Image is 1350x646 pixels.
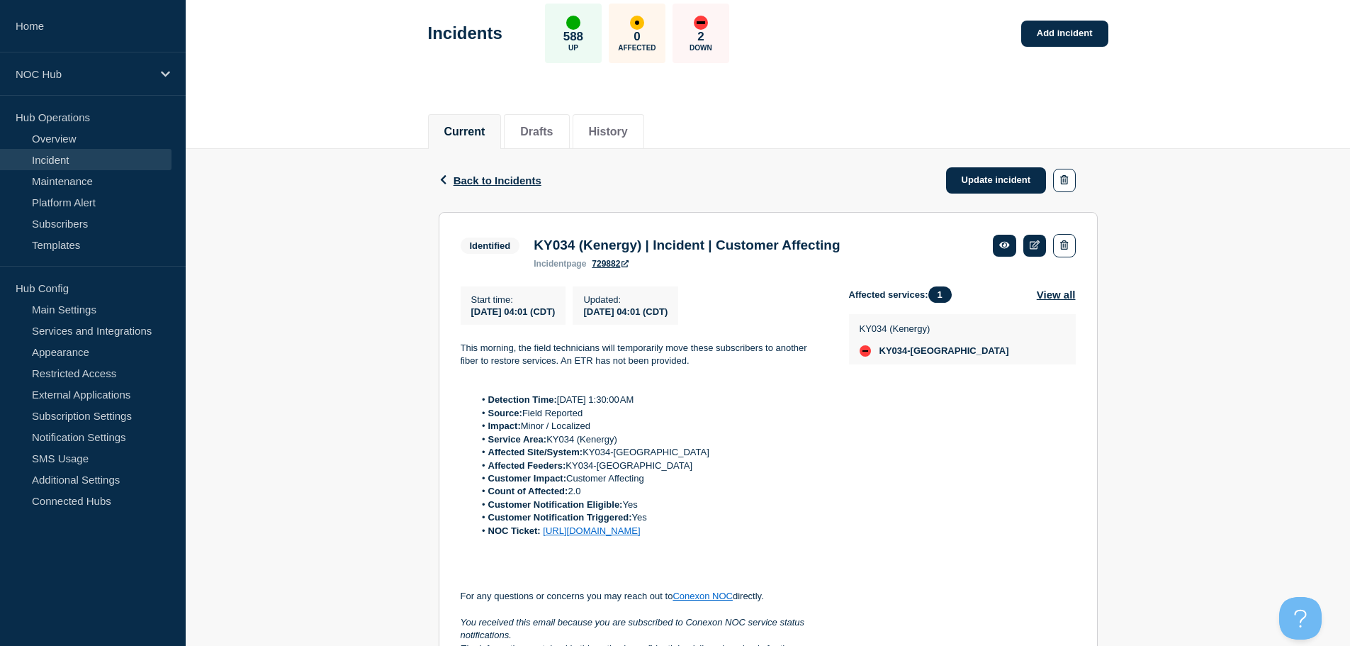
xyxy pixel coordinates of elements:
a: Add incident [1021,21,1108,47]
li: Minor / Localized [474,420,826,433]
strong: Detection Time: [488,394,557,405]
div: [DATE] 04:01 (CDT) [583,305,668,317]
a: 729882 [592,259,629,269]
strong: Impact: [488,421,521,431]
iframe: Help Scout Beacon - Open [1279,597,1322,640]
strong: Customer Impact: [488,473,567,484]
span: Back to Incidents [454,174,541,186]
li: [DATE] 1:30:00 AM [474,394,826,406]
p: KY034 (Kenergy) [860,323,1009,334]
button: History [589,126,628,138]
li: KY034-[GEOGRAPHIC_DATA] [474,446,826,459]
span: KY034-[GEOGRAPHIC_DATA] [879,345,1009,357]
p: Up [568,44,578,52]
button: Drafts [520,126,553,138]
p: Start time : [471,294,556,305]
p: 588 [563,30,583,44]
li: KY034 (Kenergy) [474,433,826,446]
button: View all [1037,286,1076,303]
strong: NOC Ticket: [488,525,541,536]
a: Conexon NOC [673,591,733,601]
div: down [860,345,871,357]
a: Update incident [946,167,1047,194]
h1: Incidents [428,23,502,43]
span: Affected services: [849,286,959,303]
p: Affected [618,44,656,52]
p: For any questions or concerns you may reach out to directly. [461,590,826,603]
p: Updated : [583,294,668,305]
strong: Affected Site/System: [488,447,583,457]
strong: Source: [488,408,522,418]
button: Current [444,126,485,138]
li: 2.0 [474,485,826,498]
li: Customer Affecting [474,472,826,485]
strong: Customer Notification Eligible: [488,499,623,510]
div: affected [630,16,644,30]
h3: KY034 (Kenergy) | Incident | Customer Affecting [534,238,840,253]
button: Back to Incidents [439,174,541,186]
a: [URL][DOMAIN_NAME] [543,525,640,536]
li: Yes [474,511,826,524]
p: 0 [634,30,640,44]
div: down [694,16,708,30]
em: You received this email because you are subscribed to Conexon NOC service status notifications. [461,617,807,640]
p: NOC Hub [16,68,152,80]
p: page [534,259,586,269]
strong: Count of Affected: [488,486,568,496]
p: Down [690,44,712,52]
div: up [566,16,580,30]
li: Yes [474,499,826,511]
p: This morning, the field technicians will temporarily move these subscribers to another fiber to r... [461,342,826,368]
li: KY034-[GEOGRAPHIC_DATA] [474,460,826,472]
p: 2 [697,30,704,44]
strong: Customer Notification Triggered: [488,512,632,523]
strong: Service Area: [488,434,547,445]
strong: Affected Feeders: [488,460,566,471]
span: Identified [461,238,520,254]
span: incident [534,259,566,269]
li: Field Reported [474,407,826,420]
span: [DATE] 04:01 (CDT) [471,306,556,317]
span: 1 [928,286,952,303]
